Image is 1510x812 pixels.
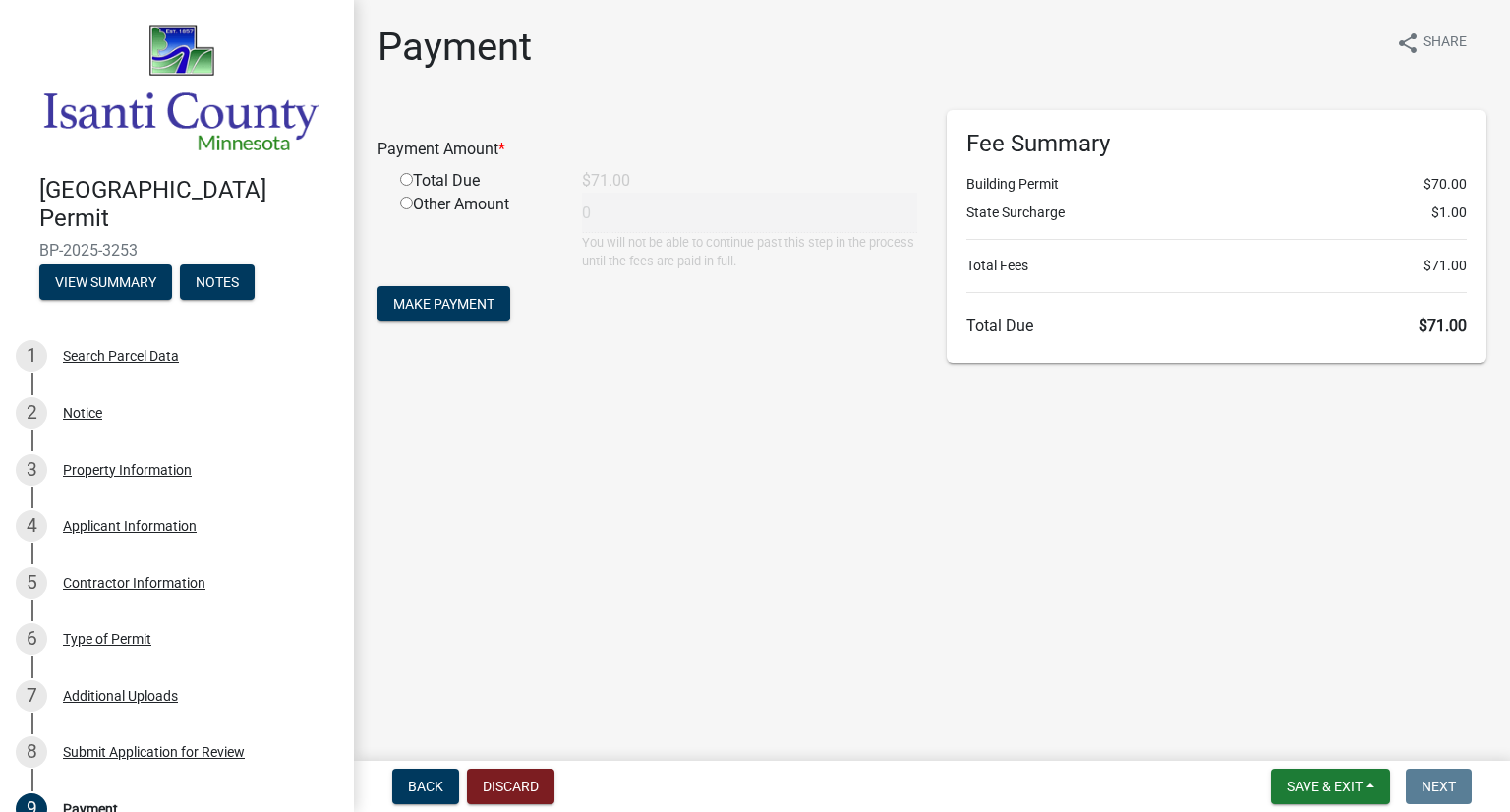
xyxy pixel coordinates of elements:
span: BP-2025-3253 [39,241,315,260]
h4: [GEOGRAPHIC_DATA] Permit [39,176,338,233]
span: $1.00 [1431,203,1467,223]
img: Isanti County, Minnesota [39,21,322,155]
span: $70.00 [1423,174,1467,195]
button: shareShare [1380,24,1482,62]
div: Submit Application for Review [63,745,245,759]
div: Payment Amount [363,138,932,161]
div: Contractor Information [63,576,205,590]
button: Back [392,769,459,804]
div: Applicant Information [63,519,197,533]
div: 1 [16,340,47,372]
button: Make Payment [377,286,510,321]
li: State Surcharge [966,203,1467,223]
button: Next [1406,769,1472,804]
wm-modal-confirm: Summary [39,275,172,291]
div: Type of Permit [63,632,151,646]
div: Total Due [385,169,567,193]
div: Additional Uploads [63,689,178,703]
div: 5 [16,567,47,599]
button: Save & Exit [1271,769,1390,804]
h6: Fee Summary [966,130,1467,158]
li: Building Permit [966,174,1467,195]
div: 6 [16,623,47,655]
span: $71.00 [1423,256,1467,276]
span: Share [1423,31,1467,55]
div: 2 [16,397,47,429]
i: share [1396,31,1420,55]
div: 3 [16,454,47,486]
div: Other Amount [385,193,567,270]
div: 7 [16,680,47,712]
li: Total Fees [966,256,1467,276]
span: Save & Exit [1287,779,1363,794]
span: Back [408,779,443,794]
span: Make Payment [393,296,494,312]
button: Discard [467,769,554,804]
button: Notes [180,264,255,300]
div: Property Information [63,463,192,477]
button: View Summary [39,264,172,300]
div: Notice [63,406,102,420]
h6: Total Due [966,317,1467,335]
div: Search Parcel Data [63,349,179,363]
div: 8 [16,736,47,768]
h1: Payment [377,24,532,71]
span: Next [1422,779,1456,794]
span: $71.00 [1419,317,1467,335]
div: 4 [16,510,47,542]
wm-modal-confirm: Notes [180,275,255,291]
